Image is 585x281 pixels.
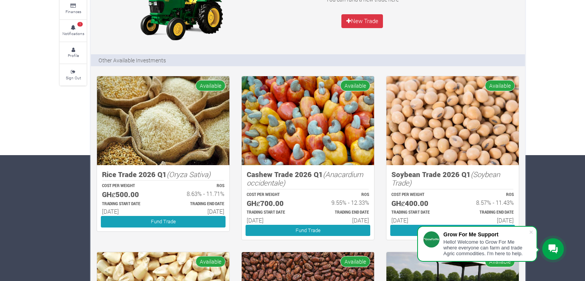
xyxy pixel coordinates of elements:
[246,225,370,236] a: Fund Trade
[391,170,514,187] h5: Soybean Trade 2026 Q1
[196,80,226,91] span: Available
[102,201,156,207] p: Estimated Trading Start Date
[315,192,369,198] p: ROS
[68,53,79,58] small: Profile
[65,9,81,14] small: Finances
[167,169,211,179] i: (Oryza Sativa)
[460,210,514,216] p: Estimated Trading End Date
[443,231,529,238] div: Grow For Me Support
[391,217,446,224] h6: [DATE]
[391,169,500,188] i: (Soybean Trade)
[315,217,369,224] h6: [DATE]
[247,169,363,188] i: (Anacardium occidentale)
[391,210,446,216] p: Estimated Trading Start Date
[77,22,83,27] span: 1
[242,76,374,165] img: growforme image
[485,80,515,91] span: Available
[315,210,369,216] p: Estimated Trading End Date
[247,192,301,198] p: COST PER WEIGHT
[60,64,87,85] a: Sign Out
[247,199,301,208] h5: GHȼ700.00
[196,256,226,267] span: Available
[460,199,514,206] h6: 8.57% - 11.43%
[460,192,514,198] p: ROS
[170,208,224,215] h6: [DATE]
[386,76,519,165] img: growforme image
[97,76,229,165] img: growforme image
[60,42,87,64] a: Profile
[247,210,301,216] p: Estimated Trading Start Date
[247,170,369,187] h5: Cashew Trade 2026 Q1
[170,183,224,189] p: ROS
[391,199,446,208] h5: GHȼ400.00
[340,256,370,267] span: Available
[102,208,156,215] h6: [DATE]
[443,239,529,256] div: Hello! Welcome to Grow For Me where everyone can farm and trade Agric commodities. I'm here to help.
[99,56,166,64] p: Other Available Investments
[102,183,156,189] p: COST PER WEIGHT
[170,201,224,207] p: Estimated Trading End Date
[390,225,515,236] a: Fund Trade
[60,20,87,41] a: 1 Notifications
[62,31,84,36] small: Notifications
[391,192,446,198] p: COST PER WEIGHT
[341,14,383,28] a: New Trade
[102,190,156,199] h5: GHȼ500.00
[315,199,369,206] h6: 9.55% - 12.33%
[170,190,224,197] h6: 8.63% - 11.71%
[340,80,370,91] span: Available
[66,75,81,80] small: Sign Out
[247,217,301,224] h6: [DATE]
[101,216,226,227] a: Fund Trade
[460,217,514,224] h6: [DATE]
[102,170,224,179] h5: Rice Trade 2026 Q1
